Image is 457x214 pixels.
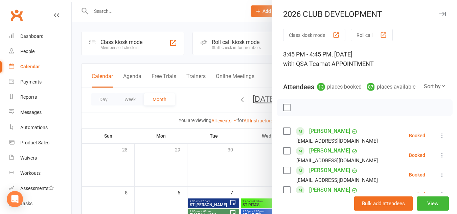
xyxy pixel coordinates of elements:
div: Product Sales [20,140,49,145]
span: with QSA Team [283,60,325,67]
button: View [417,196,449,211]
div: Payments [20,79,42,85]
div: Sort by [424,82,446,91]
a: People [9,44,71,59]
a: Tasks [9,196,71,211]
div: Waivers [20,155,37,161]
button: Class kiosk mode [283,29,345,41]
div: Tasks [20,201,32,206]
div: [EMAIL_ADDRESS][DOMAIN_NAME] [296,156,378,165]
a: [PERSON_NAME] [309,145,350,156]
div: Calendar [20,64,40,69]
button: Roll call [351,29,393,41]
div: Booked [409,172,425,177]
div: 87 [367,83,374,91]
a: Payments [9,74,71,90]
div: People [20,49,35,54]
a: Waivers [9,150,71,166]
a: Assessments [9,181,71,196]
div: [EMAIL_ADDRESS][DOMAIN_NAME] [296,176,378,185]
a: Workouts [9,166,71,181]
div: Workouts [20,170,41,176]
span: at APPOINTMENT [325,60,374,67]
div: Assessments [20,186,54,191]
div: Messages [20,110,42,115]
div: Dashboard [20,33,44,39]
a: Clubworx [8,7,25,24]
a: [PERSON_NAME] [309,165,350,176]
div: 2026 CLUB DEVELOPMENT [272,9,457,19]
div: Booked [409,133,425,138]
a: Product Sales [9,135,71,150]
a: [PERSON_NAME] [309,185,350,195]
div: 13 [317,83,325,91]
div: Booked [409,153,425,158]
div: 3:45 PM - 4:45 PM, [DATE] [283,50,446,69]
div: Reports [20,94,37,100]
div: Booked [409,192,425,197]
a: Messages [9,105,71,120]
div: [EMAIL_ADDRESS][DOMAIN_NAME] [296,137,378,145]
div: Attendees [283,82,314,92]
a: Reports [9,90,71,105]
button: Bulk add attendees [354,196,413,211]
div: places available [367,82,415,92]
a: Calendar [9,59,71,74]
div: Automations [20,125,48,130]
a: Automations [9,120,71,135]
div: places booked [317,82,362,92]
div: Open Intercom Messenger [7,191,23,207]
a: [PERSON_NAME] [309,126,350,137]
a: Dashboard [9,29,71,44]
